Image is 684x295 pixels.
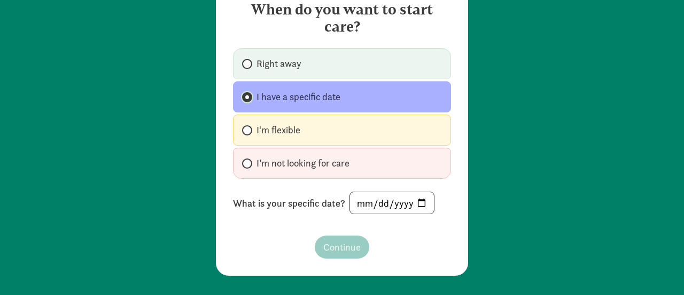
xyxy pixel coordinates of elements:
span: I'm flexible [256,124,300,137]
button: Continue [315,236,369,259]
span: Continue [323,240,361,254]
span: I have a specific date [256,90,340,103]
span: I’m not looking for care [256,157,349,170]
label: What is your specific date? [233,197,345,210]
span: Right away [256,57,301,70]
